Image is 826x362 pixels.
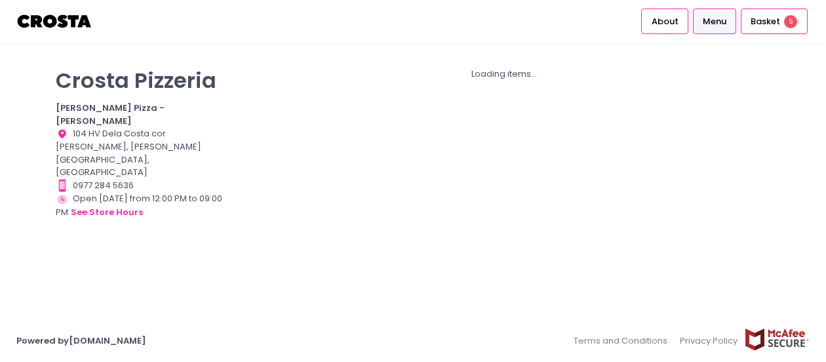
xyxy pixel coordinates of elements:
[751,15,780,28] span: Basket
[674,328,745,353] a: Privacy Policy
[703,15,726,28] span: Menu
[784,15,797,28] span: 5
[652,15,678,28] span: About
[70,205,144,220] button: see store hours
[574,328,674,353] a: Terms and Conditions
[56,127,222,179] div: 104 HV Dela Costa cor [PERSON_NAME], [PERSON_NAME][GEOGRAPHIC_DATA], [GEOGRAPHIC_DATA]
[56,102,165,127] b: [PERSON_NAME] Pizza - [PERSON_NAME]
[744,328,810,351] img: mcafee-secure
[693,9,737,33] a: Menu
[641,9,688,33] a: About
[56,179,222,192] div: 0977 284 5636
[239,68,770,81] div: Loading items...
[56,68,222,93] p: Crosta Pizzeria
[16,334,146,347] a: Powered by[DOMAIN_NAME]
[16,10,93,33] img: logo
[56,192,222,220] div: Open [DATE] from 12:00 PM to 09:00 PM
